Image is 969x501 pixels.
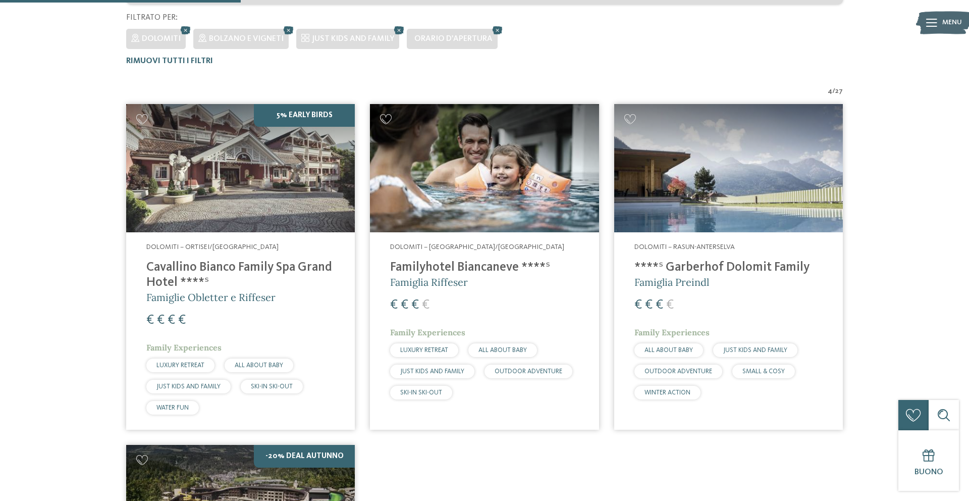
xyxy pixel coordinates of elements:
[390,298,398,312] span: €
[400,347,448,354] span: LUXURY RETREAT
[401,298,408,312] span: €
[634,243,735,250] span: Dolomiti – Rasun-Anterselva
[390,260,578,275] h4: Familyhotel Biancaneve ****ˢ
[146,243,279,250] span: Dolomiti – Ortisei/[GEOGRAPHIC_DATA]
[666,298,674,312] span: €
[370,104,599,233] img: Cercate un hotel per famiglie? Qui troverete solo i migliori!
[614,104,843,233] img: Cercate un hotel per famiglie? Qui troverete solo i migliori!
[411,298,419,312] span: €
[723,347,787,354] span: JUST KIDS AND FAMILY
[126,14,178,22] span: Filtrato per:
[251,383,293,390] span: SKI-IN SKI-OUT
[422,298,429,312] span: €
[656,298,663,312] span: €
[146,260,335,290] h4: Cavallino Bianco Family Spa Grand Hotel ****ˢ
[832,86,835,96] span: /
[126,57,213,65] span: Rimuovi tutti i filtri
[634,260,823,275] h4: ****ˢ Garberhof Dolomit Family
[146,314,154,327] span: €
[390,327,465,337] span: Family Experiences
[156,362,204,369] span: LUXURY RETREAT
[828,86,832,96] span: 4
[914,468,943,476] span: Buono
[146,291,276,304] span: Famiglie Obletter e Riffeser
[614,104,843,430] a: Cercate un hotel per famiglie? Qui troverete solo i migliori! Dolomiti – Rasun-Anterselva ****ˢ G...
[742,368,785,375] span: SMALL & COSY
[390,276,468,288] span: Famiglia Riffeser
[156,383,221,390] span: JUST KIDS AND FAMILY
[400,389,442,396] span: SKI-IN SKI-OUT
[142,35,181,43] span: Dolomiti
[495,368,562,375] span: OUTDOOR ADVENTURE
[634,276,709,288] span: Famiglia Preindl
[390,243,564,250] span: Dolomiti – [GEOGRAPHIC_DATA]/[GEOGRAPHIC_DATA]
[126,104,355,430] a: Cercate un hotel per famiglie? Qui troverete solo i migliori! 5% Early Birds Dolomiti – Ortisei/[...
[209,35,284,43] span: Bolzano e vigneti
[400,368,464,375] span: JUST KIDS AND FAMILY
[157,314,165,327] span: €
[414,35,493,43] span: Orario d'apertura
[146,342,222,353] span: Family Experiences
[644,368,712,375] span: OUTDOOR ADVENTURE
[634,327,710,337] span: Family Experiences
[644,389,690,396] span: WINTER ACTION
[634,298,642,312] span: €
[235,362,283,369] span: ALL ABOUT BABY
[644,347,693,354] span: ALL ABOUT BABY
[178,314,186,327] span: €
[478,347,527,354] span: ALL ABOUT BABY
[168,314,175,327] span: €
[835,86,843,96] span: 27
[370,104,599,430] a: Cercate un hotel per famiglie? Qui troverete solo i migliori! Dolomiti – [GEOGRAPHIC_DATA]/[GEOGR...
[898,430,959,491] a: Buono
[126,104,355,233] img: Family Spa Grand Hotel Cavallino Bianco ****ˢ
[645,298,653,312] span: €
[312,35,394,43] span: JUST KIDS AND FAMILY
[156,405,189,411] span: WATER FUN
